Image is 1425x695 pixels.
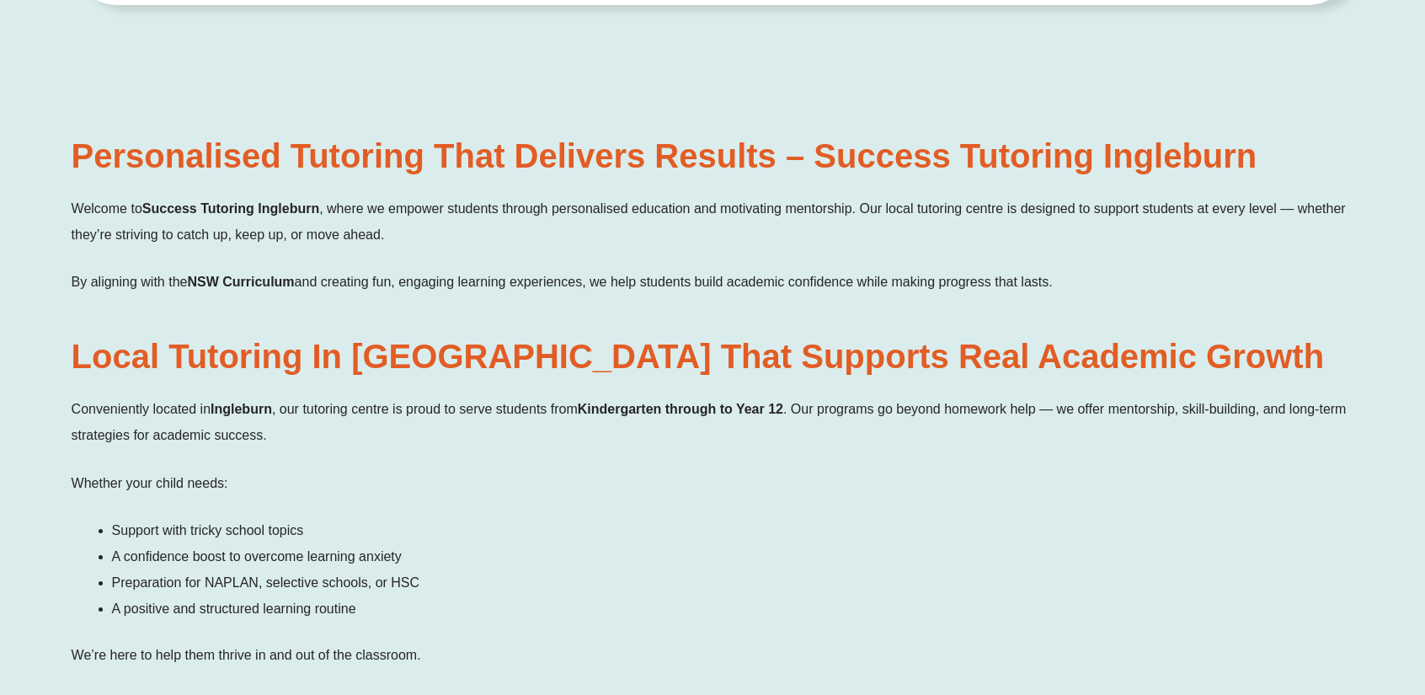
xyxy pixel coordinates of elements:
iframe: Chat Widget [1341,614,1425,695]
span: Support with tricky school topics [112,523,304,537]
span: Welcome to [72,201,142,216]
span: Preparation for NAPLAN, selective schools, or HSC [112,575,419,590]
b: NSW Curriculum [187,275,294,289]
span: and creating fun, engaging learning experiences, we help students build academic confidence while... [295,275,1053,289]
span: , our tutoring centre is proud to serve students from [272,402,578,416]
span: We’re here to help them thrive in and out of the classroom. [72,648,421,662]
span: Conveniently located in [72,402,211,416]
span: By aligning with the [72,275,188,289]
span: Whether your child needs: [72,476,228,490]
span: A confidence boost to overcome learning anxiety [112,549,402,564]
span: A positive and structured learning routine [112,601,356,616]
b: Ingleburn [211,402,272,416]
h2: Local Tutoring in [GEOGRAPHIC_DATA] That Supports Real Academic Growth [72,334,1354,379]
span: , where we empower students through personalised education and motivating mentorship. Our local t... [72,201,1346,242]
h2: Personalised Tutoring That Delivers Results – Success Tutoring Ingleburn [72,133,1354,179]
b: Kindergarten through to Year 12 [578,402,783,416]
b: Success Tutoring Ingleburn [142,201,319,216]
